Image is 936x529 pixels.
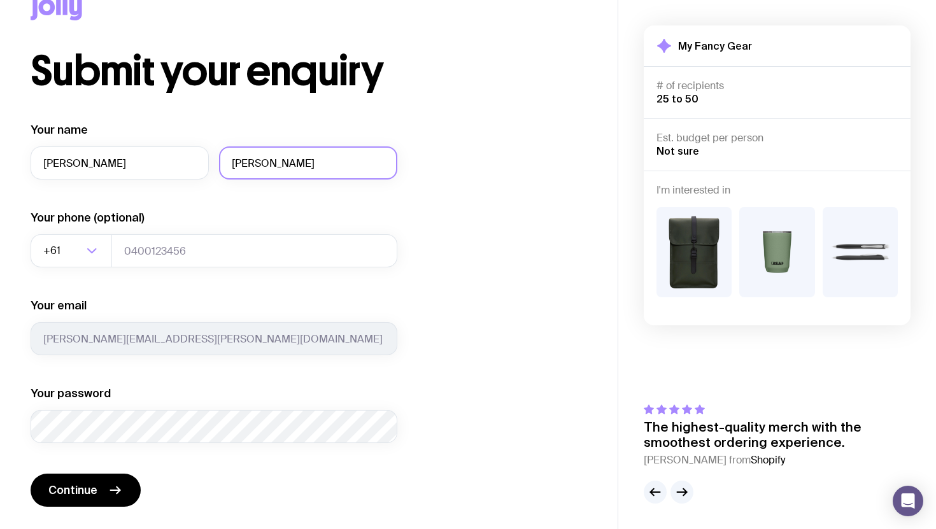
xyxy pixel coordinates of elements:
[31,322,397,355] input: you@email.com
[656,145,699,157] span: Not sure
[893,486,923,516] div: Open Intercom Messenger
[31,298,87,313] label: Your email
[656,93,698,104] span: 25 to 50
[219,146,397,180] input: Last name
[644,453,911,468] cite: [PERSON_NAME] from
[43,234,63,267] span: +61
[111,234,397,267] input: 0400123456
[644,420,911,450] p: The highest-quality merch with the smoothest ordering experience.
[63,234,83,267] input: Search for option
[31,122,88,138] label: Your name
[31,210,145,225] label: Your phone (optional)
[678,39,752,52] h2: My Fancy Gear
[31,234,112,267] div: Search for option
[31,146,209,180] input: First name
[31,51,458,92] h1: Submit your enquiry
[31,386,111,401] label: Your password
[656,184,898,197] h4: I'm interested in
[751,453,785,467] span: Shopify
[656,132,898,145] h4: Est. budget per person
[31,474,141,507] button: Continue
[656,80,898,92] h4: # of recipients
[48,483,97,498] span: Continue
